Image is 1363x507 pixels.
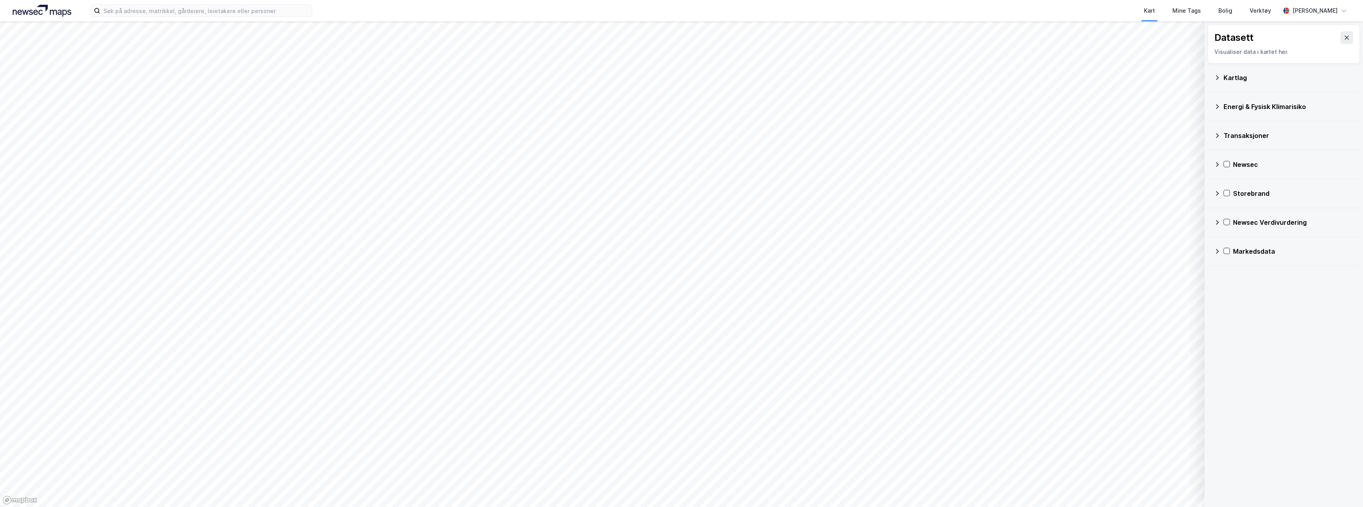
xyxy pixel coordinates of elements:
div: Mine Tags [1172,6,1201,15]
div: Kart [1144,6,1155,15]
div: [PERSON_NAME] [1292,6,1338,15]
div: Transaksjoner [1224,131,1353,140]
a: Mapbox homepage [2,496,37,505]
div: Visualiser data i kartet her. [1214,47,1353,57]
div: Newsec [1233,160,1353,169]
input: Søk på adresse, matrikkel, gårdeiere, leietakere eller personer [100,5,312,17]
iframe: Chat Widget [1323,469,1363,507]
div: Kartlag [1224,73,1353,82]
img: logo.a4113a55bc3d86da70a041830d287a7e.svg [13,5,71,17]
div: Newsec Verdivurdering [1233,218,1353,227]
div: Bolig [1218,6,1232,15]
div: Energi & Fysisk Klimarisiko [1224,102,1353,111]
div: Kontrollprogram for chat [1323,469,1363,507]
div: Verktøy [1250,6,1271,15]
div: Markedsdata [1233,247,1353,256]
div: Datasett [1214,31,1254,44]
div: Storebrand [1233,189,1353,198]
